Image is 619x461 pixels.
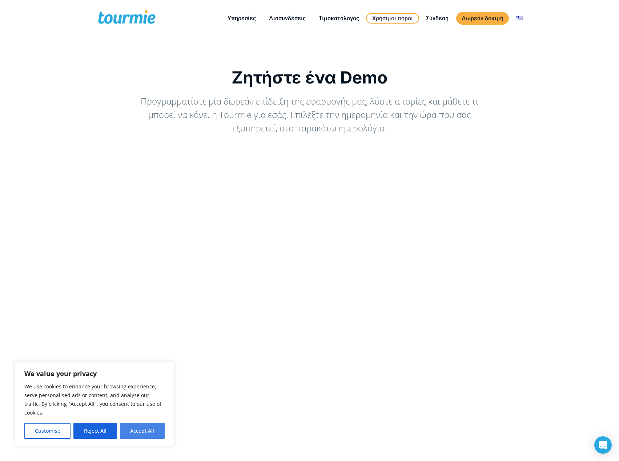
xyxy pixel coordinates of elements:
[421,14,454,23] a: Σύνδεση
[264,14,311,23] a: Διασυνδέσεις
[366,13,419,24] a: Χρήσιμοι πόροι
[120,423,165,439] button: Accept All
[24,423,71,439] button: Customise
[24,382,165,417] p: We use cookies to enhance your browsing experience, serve personalised ads or content, and analys...
[313,14,365,23] a: Τιμοκατάλογος
[456,12,509,25] a: Δωρεάν δοκιμή
[97,68,522,87] h1: Ζητήστε ένα Demo
[137,94,482,135] div: Προγραμματίστε μία δωρεάν επίδειξη της εφαρμογής μας, λύστε απορίες και μάθετε τι μπορεί να κάνει...
[222,14,261,23] a: Υπηρεσίες
[594,436,612,454] div: Open Intercom Messenger
[73,423,117,439] button: Reject All
[24,369,165,378] p: We value your privacy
